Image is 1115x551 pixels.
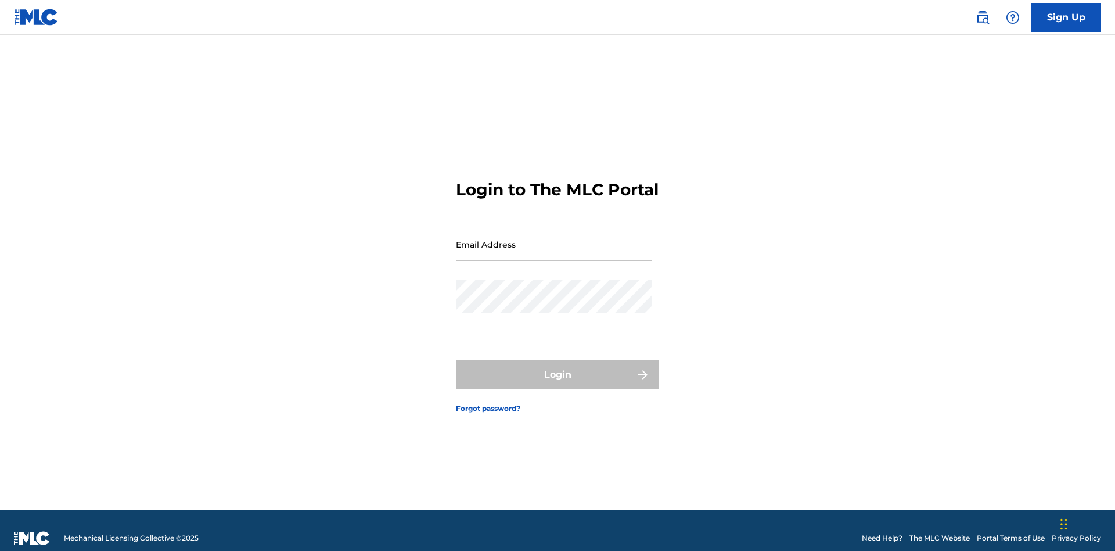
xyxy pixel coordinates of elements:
h3: Login to The MLC Portal [456,180,659,200]
span: Mechanical Licensing Collective © 2025 [64,533,199,543]
a: Public Search [971,6,994,29]
a: The MLC Website [909,533,970,543]
iframe: Chat Widget [1057,495,1115,551]
div: Drag [1060,507,1067,542]
div: Help [1001,6,1024,29]
img: search [976,10,990,24]
a: Privacy Policy [1052,533,1101,543]
img: logo [14,531,50,545]
a: Forgot password? [456,403,520,414]
img: MLC Logo [14,9,59,26]
a: Portal Terms of Use [977,533,1045,543]
a: Need Help? [862,533,902,543]
a: Sign Up [1031,3,1101,32]
img: help [1006,10,1020,24]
